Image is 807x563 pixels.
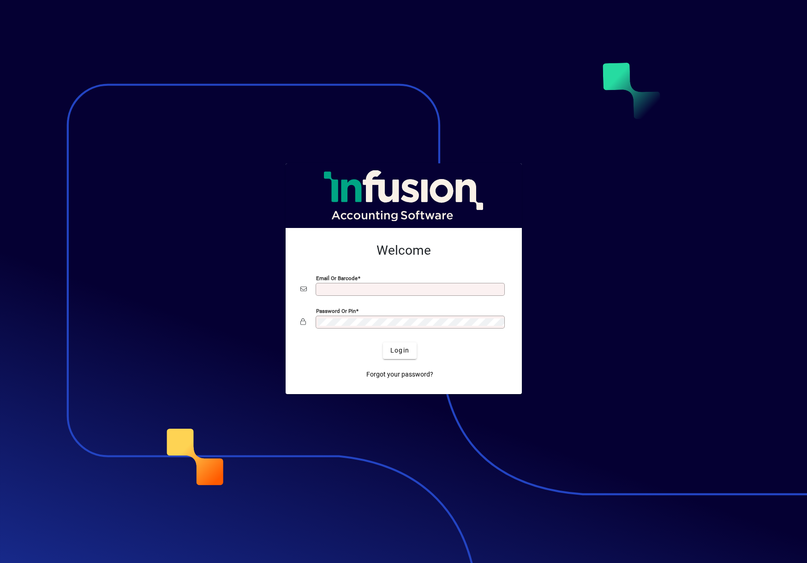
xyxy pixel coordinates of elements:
[363,366,437,383] a: Forgot your password?
[366,370,433,379] span: Forgot your password?
[316,275,358,281] mat-label: Email or Barcode
[316,307,356,314] mat-label: Password or Pin
[383,342,417,359] button: Login
[390,346,409,355] span: Login
[300,243,507,258] h2: Welcome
